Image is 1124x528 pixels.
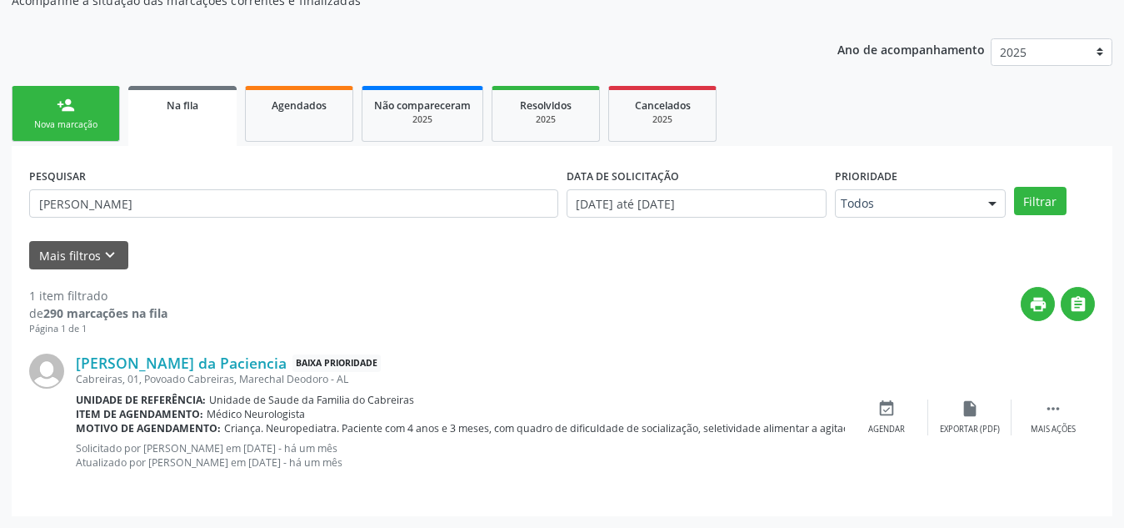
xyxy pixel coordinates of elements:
[29,189,558,218] input: Nome, CNS
[24,118,107,131] div: Nova marcação
[29,304,167,322] div: de
[29,163,86,189] label: PESQUISAR
[635,98,691,113] span: Cancelados
[167,98,198,113] span: Na fila
[961,400,979,418] i: insert_drive_file
[841,195,972,212] span: Todos
[292,355,381,372] span: Baixa Prioridade
[940,424,1000,435] div: Exportar (PDF)
[877,400,896,418] i: event_available
[868,424,905,435] div: Agendar
[272,98,327,113] span: Agendados
[1061,287,1095,321] button: 
[29,241,128,270] button: Mais filtroskeyboard_arrow_down
[1021,287,1055,321] button: print
[504,113,587,126] div: 2025
[209,393,414,407] span: Unidade de Saude da Familia do Cabreiras
[76,441,845,470] p: Solicitado por [PERSON_NAME] em [DATE] - há um mês Atualizado por [PERSON_NAME] em [DATE] - há um...
[76,407,203,421] b: Item de agendamento:
[29,354,64,389] img: img
[43,305,167,321] strong: 290 marcações na fila
[1069,295,1087,314] i: 
[207,407,305,421] span: Médico Neurologista
[567,189,827,218] input: Selecione um intervalo
[374,113,471,126] div: 2025
[835,163,897,189] label: Prioridade
[837,38,985,59] p: Ano de acompanhamento
[76,354,287,372] a: [PERSON_NAME] da Paciencia
[1031,424,1076,435] div: Mais ações
[29,322,167,336] div: Página 1 de 1
[520,98,572,113] span: Resolvidos
[374,98,471,113] span: Não compareceram
[1029,295,1047,314] i: print
[101,246,119,264] i: keyboard_arrow_down
[1014,187,1067,215] button: Filtrar
[29,287,167,304] div: 1 item filtrado
[567,163,679,189] label: DATA DE SOLICITAÇÃO
[1044,400,1062,418] i: 
[76,372,845,386] div: Cabreiras, 01, Povoado Cabreiras, Marechal Deodoro - AL
[76,393,206,407] b: Unidade de referência:
[621,113,704,126] div: 2025
[76,421,221,435] b: Motivo de agendamento:
[57,96,75,114] div: person_add
[224,421,1032,435] span: Criança. Neuropediatra. Paciente com 4 anos e 3 meses, com quadro de dificuldade de socialização,...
